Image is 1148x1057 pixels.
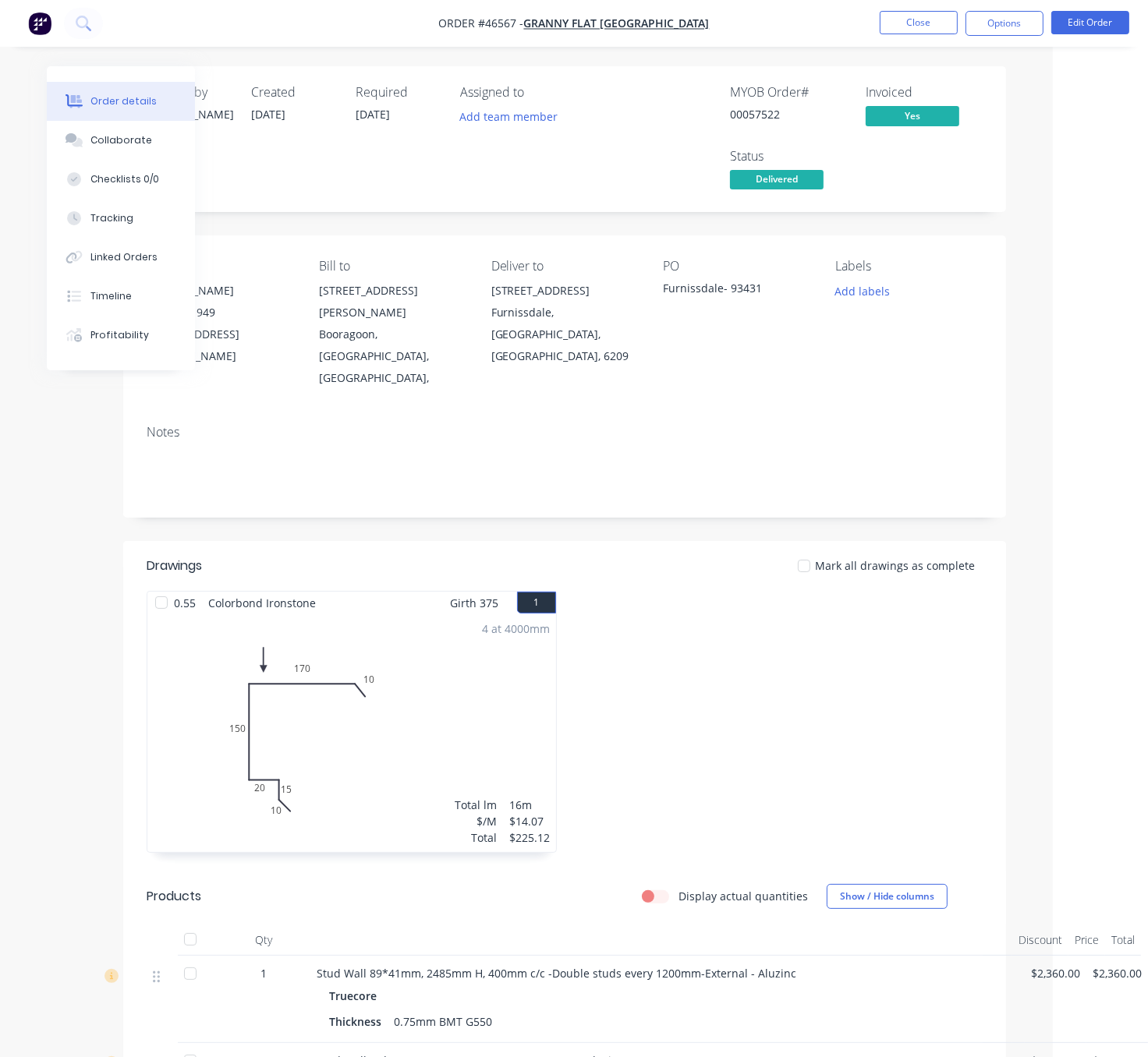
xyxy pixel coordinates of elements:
div: Labels [835,259,983,274]
div: Tracking [90,211,133,225]
div: Thickness [329,1010,388,1033]
div: Deliver to [491,259,639,274]
span: 0.55 [168,592,202,614]
div: [STREET_ADDRESS]Furnissdale, [GEOGRAPHIC_DATA], [GEOGRAPHIC_DATA], 6209 [491,280,639,367]
div: [PERSON_NAME] [147,106,232,122]
span: $2,360.00 [1031,965,1080,981]
div: Products [147,887,201,906]
div: Total [455,829,497,846]
button: Timeline [47,277,195,316]
div: [PERSON_NAME]0432 118 949[EMAIL_ADDRESS][DOMAIN_NAME] [147,280,294,367]
div: Linked Orders [90,250,158,264]
div: Qty [217,924,310,956]
button: Delivered [730,170,824,193]
div: $/M [455,813,497,829]
div: [STREET_ADDRESS][PERSON_NAME] [319,280,466,323]
a: Granny Flat [GEOGRAPHIC_DATA] [524,16,710,31]
span: Yes [866,106,959,125]
button: Profitability [47,316,195,355]
span: Stud Wall 89*41mm, 2485mm H, 400mm c/c -Double studs every 1200mm-External - Aluzinc [317,966,796,981]
div: [STREET_ADDRESS][PERSON_NAME]Booragoon, [GEOGRAPHIC_DATA], [GEOGRAPHIC_DATA], [319,280,466,389]
div: Price [1068,924,1105,956]
div: Checklists 0/0 [90,172,159,186]
div: Furnissdale, [GEOGRAPHIC_DATA], [GEOGRAPHIC_DATA], 6209 [491,302,639,367]
div: 0432 118 949 [147,302,294,323]
div: Created [251,85,337,100]
div: Booragoon, [GEOGRAPHIC_DATA], [GEOGRAPHIC_DATA], [319,323,466,389]
div: Bill to [319,259,466,274]
div: $14.07 [509,813,550,829]
span: Order #46567 - [439,16,524,31]
button: Checklists 0/0 [47,160,195,199]
span: Colorbond Ironstone [202,592,322,614]
div: Drawings [147,557,202,575]
div: Furnissdale- 93431 [663,280,810,302]
div: 4 at 4000mm [482,620,550,637]
button: Add labels [827,280,898,301]
span: [DATE] [356,107,390,122]
button: Add team member [460,106,566,127]
div: [STREET_ADDRESS] [491,280,639,302]
div: 0.75mm BMT G550 [388,1010,498,1033]
button: 1 [517,592,556,613]
label: Display actual quantities [679,888,808,904]
div: Invoiced [866,85,983,100]
span: $2,360.00 [1093,965,1142,981]
div: PO [663,259,810,274]
span: Girth 375 [450,592,498,614]
div: [PERSON_NAME] [147,280,294,302]
button: Close [880,11,958,34]
span: 1 [260,965,267,981]
button: Options [966,11,1043,36]
div: Collaborate [90,133,152,147]
span: Mark all drawings as complete [815,557,975,574]
div: Discount [1012,924,1068,956]
div: Assigned to [460,85,616,100]
div: Total [1105,924,1141,956]
div: Profitability [90,328,149,342]
div: 0101520150170104 at 4000mmTotal lm$/MTotal16m$14.07$225.12 [147,614,556,852]
div: Required [356,85,441,100]
button: Tracking [47,199,195,238]
button: Add team member [452,106,566,127]
button: Order details [47,82,195,121]
div: Contact [147,259,294,274]
div: [EMAIL_ADDRESS][DOMAIN_NAME] [147,323,294,367]
div: MYOB Order # [730,85,847,100]
button: Show / Hide columns [827,884,948,909]
div: Truecore [329,985,383,1007]
span: [DATE] [251,107,285,122]
div: 00057522 [730,106,847,122]
span: Delivered [730,170,824,189]
div: Order details [90,94,157,108]
button: Edit Order [1051,11,1129,34]
div: Status [730,149,847,164]
img: Factory [28,12,51,35]
div: 16m [509,797,550,813]
button: Collaborate [47,121,195,160]
div: $225.12 [509,829,550,846]
div: Timeline [90,289,132,303]
div: Total lm [455,797,497,813]
div: Notes [147,425,983,440]
button: Linked Orders [47,238,195,277]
